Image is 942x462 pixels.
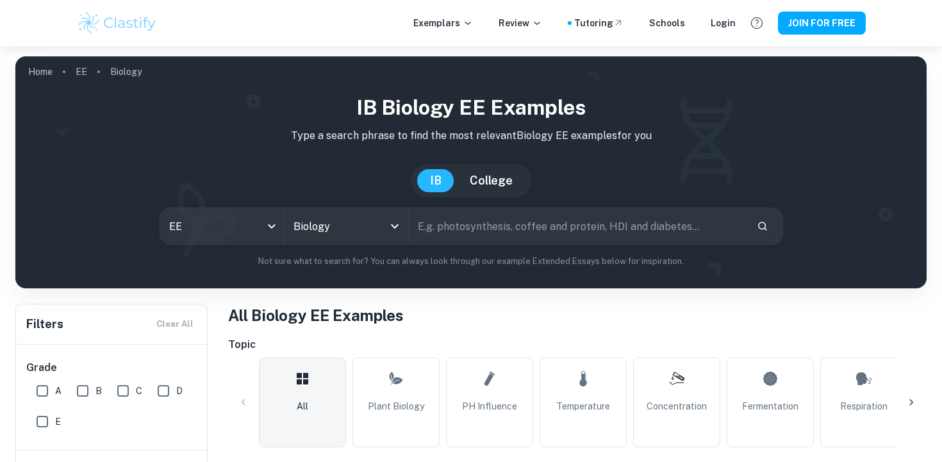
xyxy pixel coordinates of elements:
[417,169,454,192] button: IB
[647,399,707,413] span: Concentration
[28,63,53,81] a: Home
[55,415,61,429] span: E
[26,128,916,144] p: Type a search phrase to find the most relevant Biology EE examples for you
[228,337,927,352] h6: Topic
[110,65,142,79] p: Biology
[457,169,525,192] button: College
[76,10,158,36] img: Clastify logo
[746,12,768,34] button: Help and Feedback
[136,384,142,398] span: C
[228,304,927,327] h1: All Biology EE Examples
[160,208,284,244] div: EE
[55,384,62,398] span: A
[413,16,473,30] p: Exemplars
[26,255,916,268] p: Not sure what to search for? You can always look through our example Extended Essays below for in...
[368,399,424,413] span: Plant Biology
[26,360,198,375] h6: Grade
[462,399,517,413] span: pH Influence
[711,16,736,30] a: Login
[297,399,308,413] span: All
[840,399,888,413] span: Respiration
[386,217,404,235] button: Open
[499,16,542,30] p: Review
[26,92,916,123] h1: IB Biology EE examples
[778,12,866,35] button: JOIN FOR FREE
[752,215,773,237] button: Search
[176,384,183,398] span: D
[76,63,87,81] a: EE
[26,315,63,333] h6: Filters
[95,384,102,398] span: B
[742,399,798,413] span: Fermentation
[409,208,747,244] input: E.g. photosynthesis, coffee and protein, HDI and diabetes...
[556,399,610,413] span: Temperature
[15,56,927,288] img: profile cover
[574,16,624,30] a: Tutoring
[649,16,685,30] a: Schools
